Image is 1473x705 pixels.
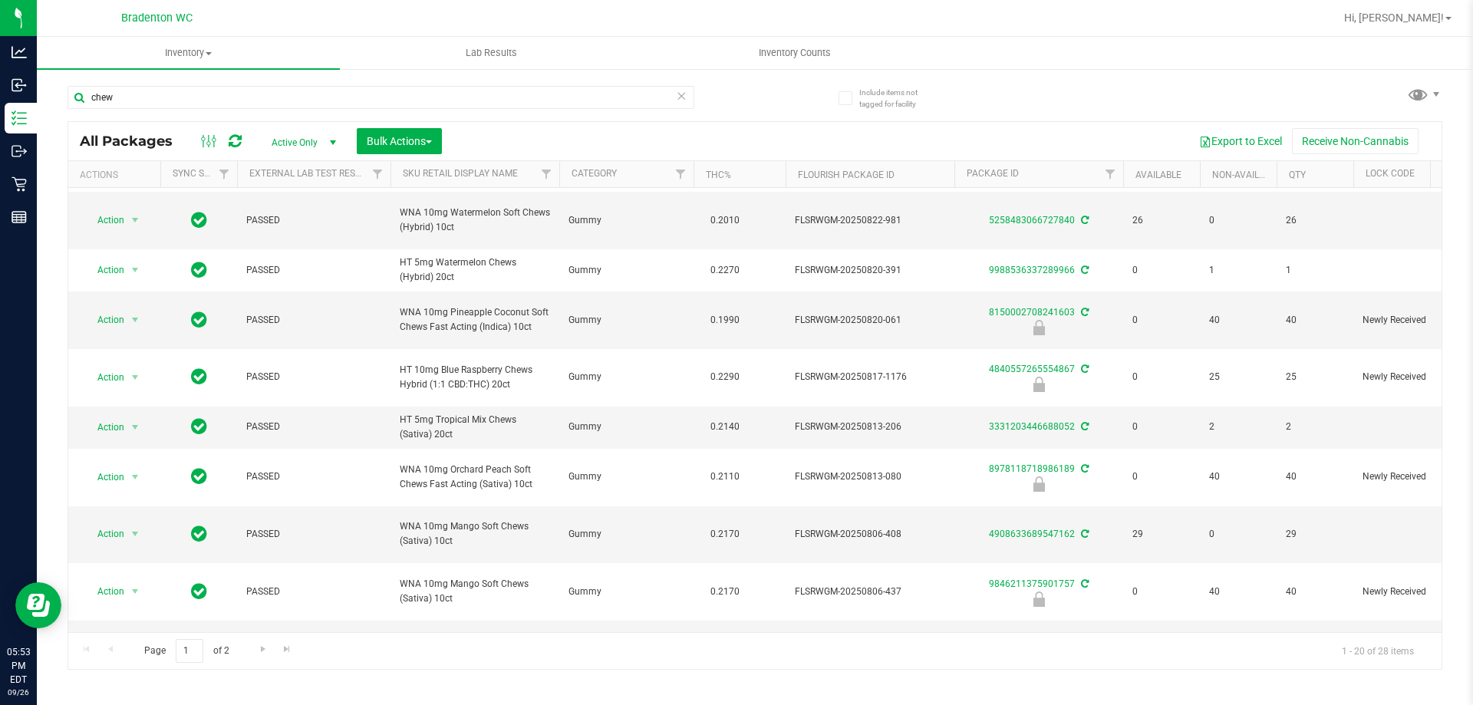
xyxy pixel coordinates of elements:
span: Lab Results [445,46,538,60]
inline-svg: Outbound [12,143,27,159]
div: Actions [80,170,154,180]
span: HT 10mg Blue Raspberry Chews Hybrid (1:1 CBD:THC) 20ct [400,363,550,392]
span: Inventory Counts [738,46,852,60]
span: 1 [1209,263,1267,278]
span: 40 [1209,469,1267,484]
span: PASSED [246,263,381,278]
span: 25 [1286,370,1344,384]
span: 26 [1286,213,1344,228]
span: Newly Received [1363,313,1459,328]
span: PASSED [246,585,381,599]
a: Category [572,168,617,179]
span: select [126,581,145,602]
span: PASSED [246,527,381,542]
iframe: Resource center [15,582,61,628]
a: Filter [1098,161,1123,187]
a: Filter [534,161,559,187]
span: Page of 2 [131,639,242,663]
span: FLSRWGM-20250806-437 [795,585,945,599]
span: select [126,259,145,281]
span: 0.2170 [703,523,747,545]
span: 0 [1132,469,1191,484]
span: Sync from Compliance System [1079,265,1089,275]
span: 0 [1132,420,1191,434]
a: 4908633689547162 [989,529,1075,539]
a: Available [1135,170,1181,180]
span: Include items not tagged for facility [859,87,936,110]
a: Sync Status [173,168,232,179]
a: 4840557265554867 [989,364,1075,374]
p: 05:53 PM EDT [7,645,30,687]
button: Receive Non-Cannabis [1292,128,1419,154]
span: 40 [1209,313,1267,328]
span: Gummy [568,313,684,328]
span: select [126,367,145,388]
a: External Lab Test Result [249,168,370,179]
span: Hi, [PERSON_NAME]! [1344,12,1444,24]
span: select [126,309,145,331]
a: 9988536337289966 [989,265,1075,275]
button: Bulk Actions [357,128,442,154]
span: In Sync [191,309,207,331]
span: select [126,417,145,438]
span: Sync from Compliance System [1079,463,1089,474]
a: Filter [212,161,237,187]
div: Newly Received [952,320,1125,335]
span: FLSRWGM-20250822-981 [795,213,945,228]
span: 0 [1209,527,1267,542]
a: 8978118718986189 [989,463,1075,474]
span: 40 [1286,313,1344,328]
a: Go to the last page [276,639,298,660]
a: Package ID [967,168,1019,179]
inline-svg: Retail [12,176,27,192]
span: Action [84,466,125,488]
span: Gummy [568,420,684,434]
span: Action [84,523,125,545]
input: Search Package ID, Item Name, SKU, Lot or Part Number... [68,86,694,109]
a: Flourish Package ID [798,170,895,180]
span: In Sync [191,523,207,545]
span: Bulk Actions [367,135,432,147]
span: 0.2170 [703,581,747,603]
span: select [126,466,145,488]
span: In Sync [191,259,207,281]
input: 1 [176,639,203,663]
a: Lock Code [1366,168,1415,179]
span: 1 [1286,263,1344,278]
a: Lab Results [340,37,643,69]
span: 2 [1286,420,1344,434]
span: Action [84,309,125,331]
span: 1 - 20 of 28 items [1330,639,1426,662]
span: HT 5mg Watermelon Chews (Hybrid) 20ct [400,255,550,285]
a: 8150002708241603 [989,307,1075,318]
span: 0.1990 [703,309,747,331]
a: Sku Retail Display Name [403,168,518,179]
span: Sync from Compliance System [1079,421,1089,432]
span: 26 [1132,213,1191,228]
span: FLSRWGM-20250813-080 [795,469,945,484]
span: In Sync [191,209,207,231]
inline-svg: Inventory [12,110,27,126]
span: Newly Received [1363,469,1459,484]
span: Action [84,367,125,388]
span: In Sync [191,466,207,487]
span: FLSRWGM-20250813-206 [795,420,945,434]
span: In Sync [191,366,207,387]
span: 0 [1132,585,1191,599]
span: Action [84,259,125,281]
span: All Packages [80,133,188,150]
span: Gummy [568,469,684,484]
span: Gummy [568,527,684,542]
span: WNA 10mg Orchard Peach Soft Chews Fast Acting (Sativa) 10ct [400,463,550,492]
span: 0.2290 [703,366,747,388]
span: 2 [1209,420,1267,434]
div: Newly Received [952,591,1125,607]
inline-svg: Inbound [12,77,27,93]
a: Filter [668,161,694,187]
span: Clear [676,86,687,106]
span: PASSED [246,313,381,328]
span: PASSED [246,469,381,484]
span: Gummy [568,370,684,384]
span: 0.2010 [703,209,747,232]
span: 25 [1209,370,1267,384]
